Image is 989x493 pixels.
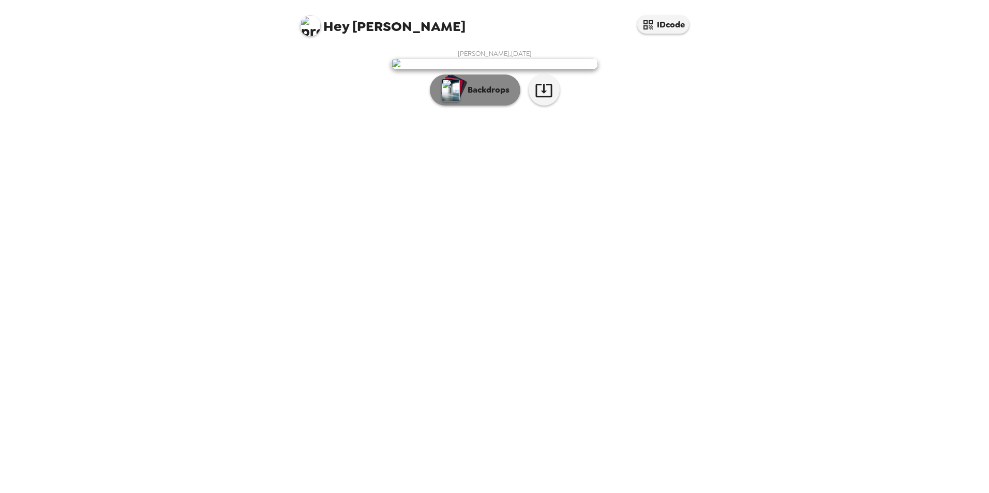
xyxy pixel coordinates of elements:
p: Backdrops [462,84,510,96]
span: Hey [323,17,349,36]
img: profile pic [300,16,321,36]
span: [PERSON_NAME] [300,10,466,34]
span: [PERSON_NAME] , [DATE] [458,49,532,58]
button: IDcode [637,16,689,34]
button: Backdrops [430,74,520,106]
img: user [391,58,598,69]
